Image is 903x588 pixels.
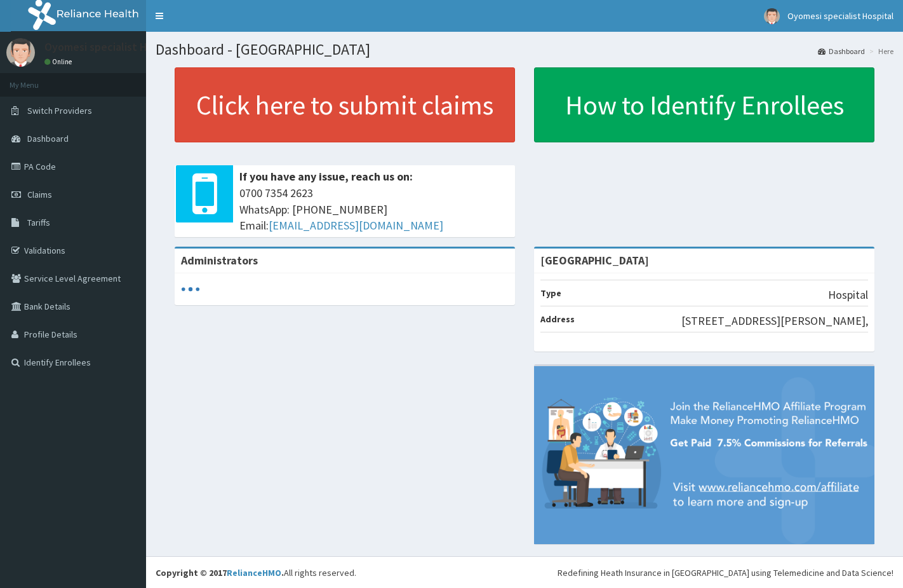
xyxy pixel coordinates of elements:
a: Online [44,57,75,66]
a: How to Identify Enrollees [534,67,874,142]
p: Hospital [828,287,868,303]
span: 0700 7354 2623 WhatsApp: [PHONE_NUMBER] Email: [239,185,509,234]
img: User Image [764,8,780,24]
a: Click here to submit claims [175,67,515,142]
a: [EMAIL_ADDRESS][DOMAIN_NAME] [269,218,443,233]
div: Redefining Heath Insurance in [GEOGRAPHIC_DATA] using Telemedicine and Data Science! [558,566,893,579]
span: Dashboard [27,133,69,144]
p: [STREET_ADDRESS][PERSON_NAME], [681,313,868,329]
img: provider-team-banner.png [534,366,874,545]
span: Claims [27,189,52,200]
span: Switch Providers [27,105,92,116]
b: Address [540,313,575,325]
img: User Image [6,38,35,67]
a: Dashboard [818,46,865,57]
a: RelianceHMO [227,567,281,578]
span: Oyomesi specialist Hospital [787,10,893,22]
b: Type [540,287,561,299]
strong: [GEOGRAPHIC_DATA] [540,253,649,268]
p: Oyomesi specialist Hospital [44,41,182,53]
svg: audio-loading [181,280,200,299]
span: Tariffs [27,217,50,228]
h1: Dashboard - [GEOGRAPHIC_DATA] [156,41,893,58]
b: If you have any issue, reach us on: [239,169,413,184]
b: Administrators [181,253,258,268]
li: Here [866,46,893,57]
strong: Copyright © 2017 . [156,567,284,578]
